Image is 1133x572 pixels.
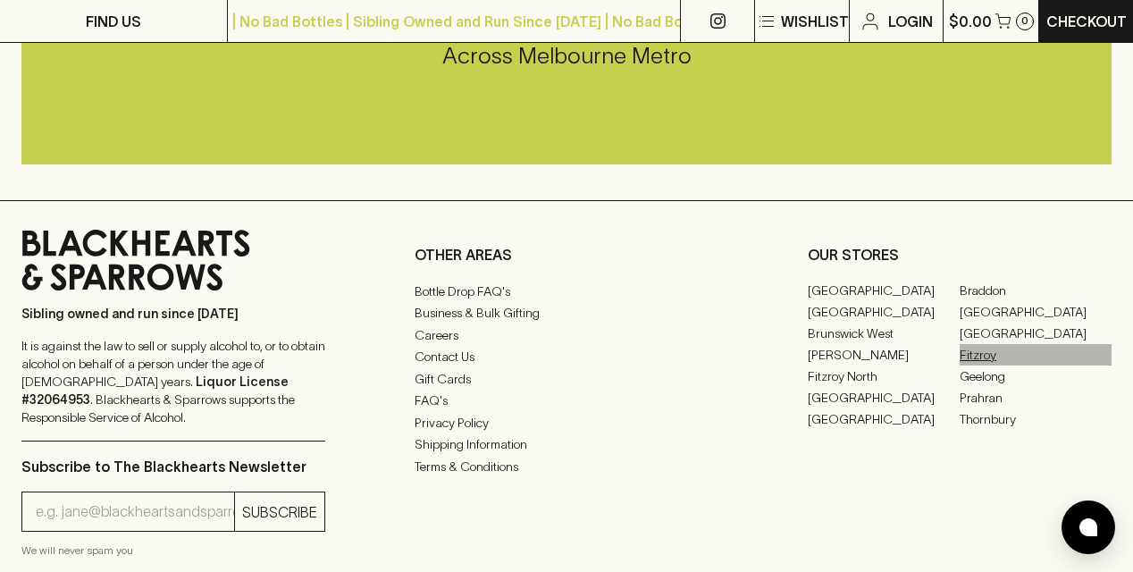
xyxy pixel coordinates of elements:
[960,323,1112,344] a: [GEOGRAPHIC_DATA]
[415,302,718,324] a: Business & Bulk Gifting
[808,344,960,366] a: [PERSON_NAME]
[415,324,718,346] a: Careers
[235,492,324,531] button: SUBSCRIBE
[808,387,960,408] a: [GEOGRAPHIC_DATA]
[415,346,718,367] a: Contact Us
[415,244,718,265] p: OTHER AREAS
[960,366,1112,387] a: Geelong
[808,280,960,301] a: [GEOGRAPHIC_DATA]
[808,244,1112,265] p: OUR STORES
[415,390,718,411] a: FAQ's
[415,281,718,302] a: Bottle Drop FAQ's
[36,498,234,526] input: e.g. jane@blackheartsandsparrows.com.au
[808,323,960,344] a: Brunswick West
[888,11,933,32] p: Login
[21,542,325,559] p: We will never spam you
[808,408,960,430] a: [GEOGRAPHIC_DATA]
[21,305,325,323] p: Sibling owned and run since [DATE]
[960,408,1112,430] a: Thornbury
[21,456,325,477] p: Subscribe to The Blackhearts Newsletter
[415,412,718,433] a: Privacy Policy
[1046,11,1127,32] p: Checkout
[415,456,718,477] a: Terms & Conditions
[1079,518,1097,536] img: bubble-icon
[21,337,325,426] p: It is against the law to sell or supply alcohol to, or to obtain alcohol on behalf of a person un...
[1021,16,1028,26] p: 0
[949,11,992,32] p: $0.00
[86,11,141,32] p: FIND US
[960,387,1112,408] a: Prahran
[21,41,1112,71] h5: Across Melbourne Metro
[808,366,960,387] a: Fitzroy North
[960,280,1112,301] a: Braddon
[242,501,317,523] p: SUBSCRIBE
[415,433,718,455] a: Shipping Information
[960,344,1112,366] a: Fitzroy
[960,301,1112,323] a: [GEOGRAPHIC_DATA]
[781,11,849,32] p: Wishlist
[808,301,960,323] a: [GEOGRAPHIC_DATA]
[415,368,718,390] a: Gift Cards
